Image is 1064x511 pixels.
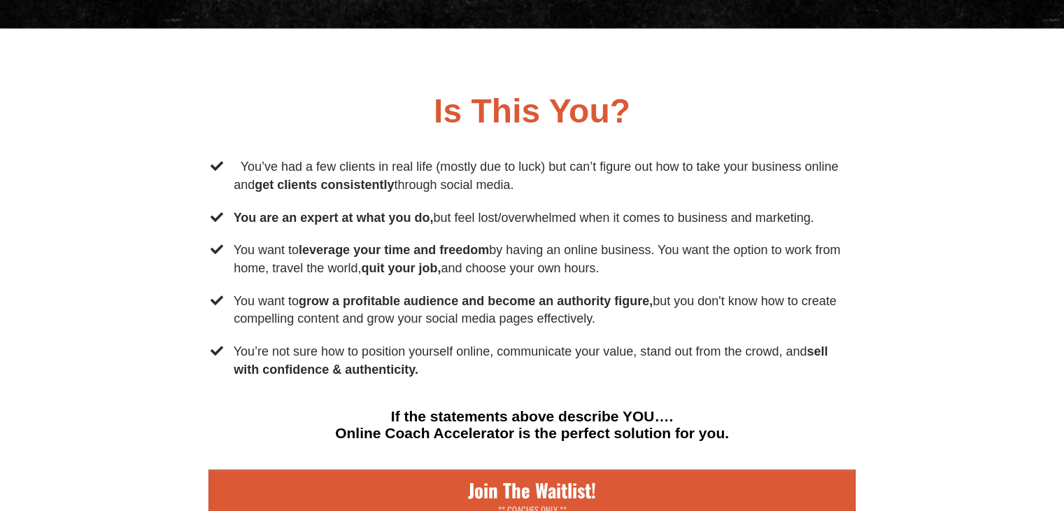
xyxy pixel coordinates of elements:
[208,209,856,232] li: ​ but feel lost/overwhelmed when it comes to business and marketing.
[434,92,630,129] b: Is This You?
[299,294,653,308] b: grow a profitable audience and become an authority figure,
[208,343,856,383] li: ​You’re not sure how to position yourself online, communicate your value, stand out from the crow...
[391,408,673,424] b: If the statements above describe YOU….
[208,293,856,332] li: ​You want to but you don't know how to create compelling content and grow your social media pages...
[234,211,434,225] b: You are an expert at what you do,
[335,425,729,441] b: Online Coach Accelerator is the perfect solution for you.
[255,178,394,192] b: get clients consistently
[234,344,828,377] b: sell with confidence & authenticity.
[208,241,856,281] li: ​You want to by having an online business. You want the option to work from home, travel the worl...
[461,476,603,504] span: Join The Waitlist!
[361,261,441,275] b: quit your job,
[208,158,856,198] li: You’ve had a few clients in real life (mostly due to luck) but can’t figure out how to take your ...
[299,243,489,257] b: leverage your time and freedom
